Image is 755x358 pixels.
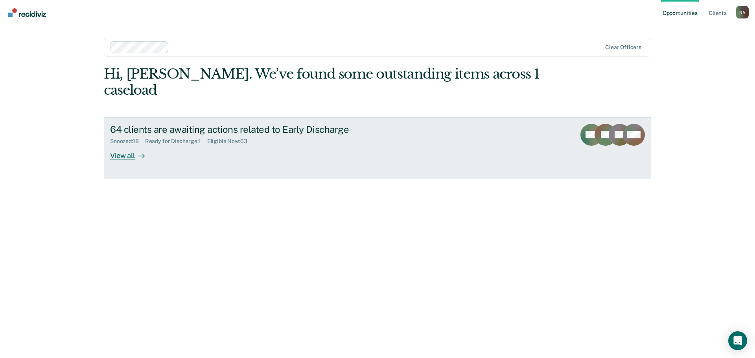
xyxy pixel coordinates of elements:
div: Eligible Now : 63 [207,138,254,145]
a: 64 clients are awaiting actions related to Early DischargeSnoozed:18Ready for Discharge:1Eligible... [104,117,651,179]
div: N V [736,6,749,18]
div: 64 clients are awaiting actions related to Early Discharge [110,124,386,135]
div: Snoozed : 18 [110,138,145,145]
div: View all [110,145,154,160]
div: Clear officers [605,44,641,51]
button: Profile dropdown button [736,6,749,18]
div: Open Intercom Messenger [728,331,747,350]
img: Recidiviz [8,8,46,17]
div: Hi, [PERSON_NAME]. We’ve found some outstanding items across 1 caseload [104,66,542,98]
div: Ready for Discharge : 1 [145,138,207,145]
